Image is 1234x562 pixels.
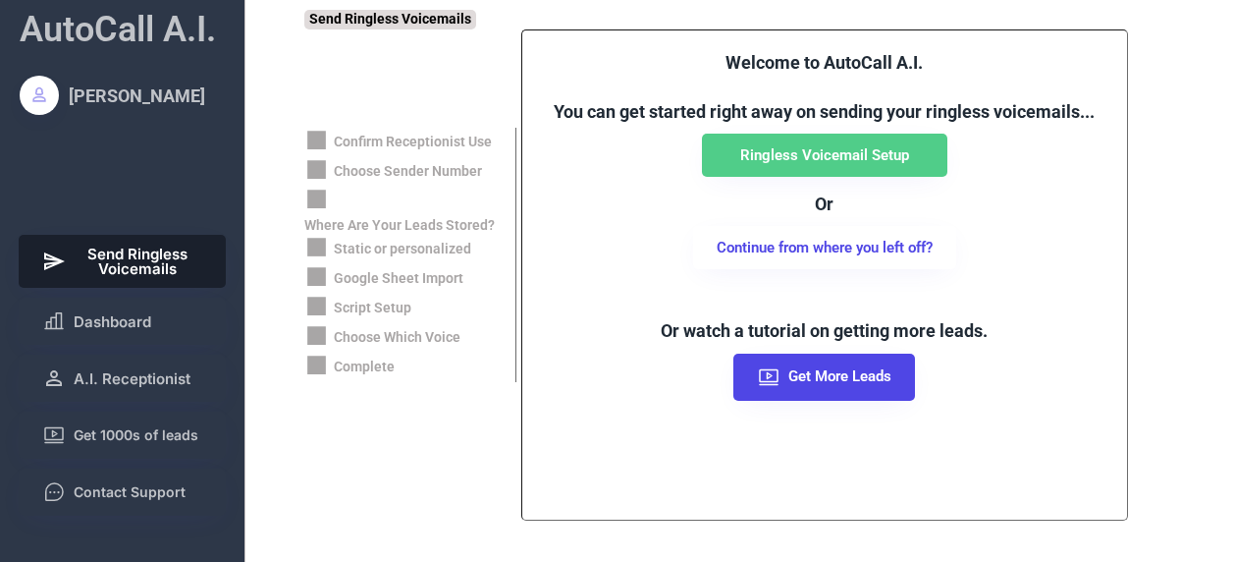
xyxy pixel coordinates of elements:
[334,162,482,182] div: Choose Sender Number
[69,84,205,108] div: [PERSON_NAME]
[74,485,186,499] span: Contact Support
[74,428,198,442] span: Get 1000s of leads
[19,235,227,288] button: Send Ringless Voicemails
[20,5,216,54] div: AutoCall A.I.
[304,216,495,236] div: Where Are Your Leads Stored?
[74,371,190,386] span: A.I. Receptionist
[334,358,395,377] div: Complete
[334,133,492,152] div: Confirm Receptionist Use
[334,328,460,348] div: Choose Which Voice
[19,355,227,402] button: A.I. Receptionist
[334,240,471,259] div: Static or personalized
[19,469,227,516] button: Contact Support
[702,134,947,177] button: Ringless Voicemail Setup
[334,269,463,289] div: Google Sheet Import
[554,52,1095,122] font: Welcome to AutoCall A.I. You can get started right away on sending your ringless voicemails...
[815,194,833,214] font: Or
[74,247,203,276] span: Send Ringless Voicemails
[788,369,891,384] span: Get More Leads
[304,10,476,29] div: Send Ringless Voicemails
[661,320,988,341] font: Or watch a tutorial on getting more leads.
[334,299,411,318] div: Script Setup
[19,412,227,459] button: Get 1000s of leads
[74,314,151,329] span: Dashboard
[693,226,956,269] button: Continue from where you left off?
[19,298,227,345] button: Dashboard
[733,354,915,401] button: Get More Leads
